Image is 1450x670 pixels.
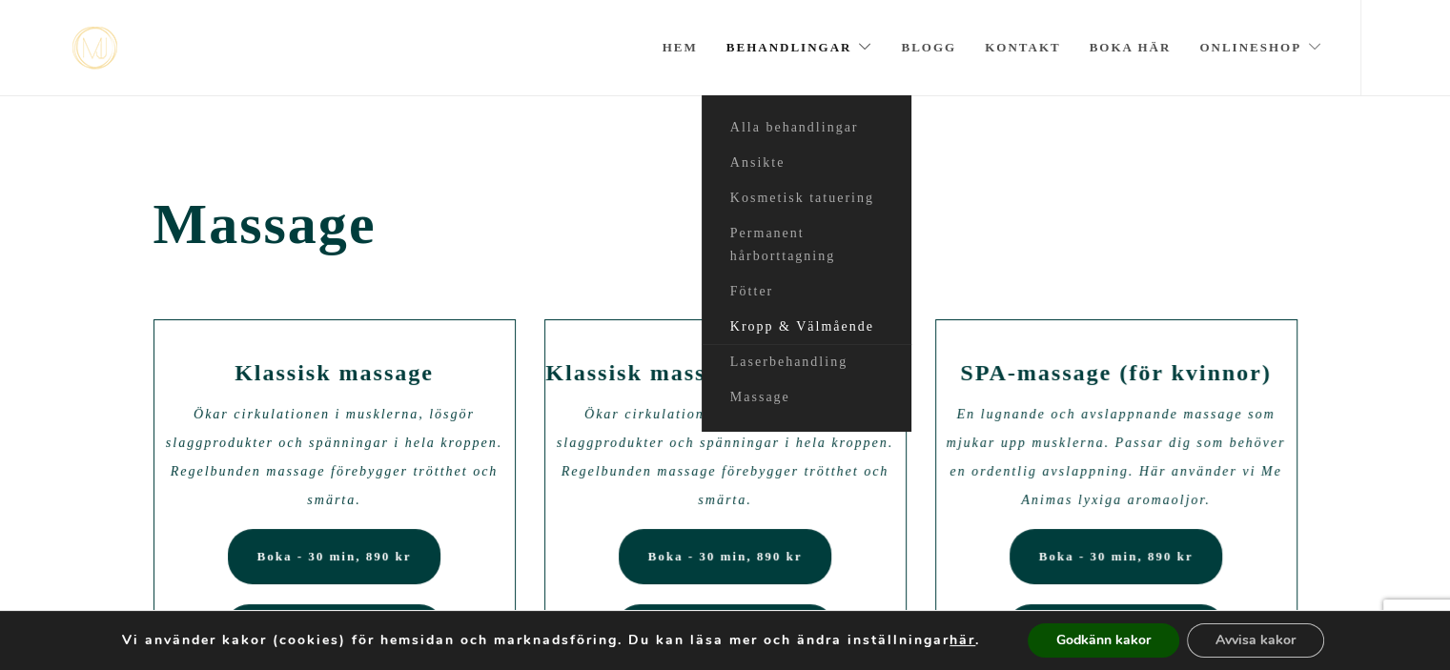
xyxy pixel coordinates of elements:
a: Massage [702,380,911,416]
a: Kosmetisk tatuering [702,181,911,216]
a: Laserbehandling [702,345,911,380]
span: Boka - 30 min, 890 kr [1039,549,1194,563]
em: En lugnande och avslappnande massage som mjukar upp musklerna. Passar dig som behöver en ordentli... [947,407,1286,507]
span: Klassisk massage (för kvinnor) [545,360,904,385]
img: mjstudio [72,27,117,70]
span: SPA-massage (för kvinnor) [960,360,1271,385]
span: Boka - 30 min, 890 kr [257,549,412,563]
span: Massage [153,192,1297,257]
a: Boka - 60 min, 1190 kr [615,604,836,660]
a: Kropp & Välmående [702,310,911,345]
a: Alla behandlingar [702,111,911,146]
em: Ökar cirkulationen i musklerna, lösgör slaggprodukter och spänningar i hela kroppen. Regelbunden ... [166,407,502,507]
span: Klassisk massage [235,360,434,385]
button: Avvisa kakor [1187,623,1324,658]
p: Vi använder kakor (cookies) för hemsidan och marknadsföring. Du kan läsa mer och ändra inställnin... [122,632,980,649]
a: Boka - 30 min, 890 kr [1010,529,1223,584]
a: Fötter [702,274,911,310]
a: Permanent hårborttagning [702,216,911,274]
span: Boka - 30 min, 890 kr [648,549,803,563]
a: Ansikte [702,146,911,181]
a: Boka - 60 min, 1190 kr [224,604,445,660]
a: mjstudio mjstudio mjstudio [72,27,117,70]
a: Boka - 30 min, 890 kr [619,529,832,584]
button: Godkänn kakor [1028,623,1179,658]
a: Boka - 30 min, 890 kr [228,529,441,584]
button: här [950,632,975,649]
a: Boka - 60 min, 1190 kr [1006,604,1227,660]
